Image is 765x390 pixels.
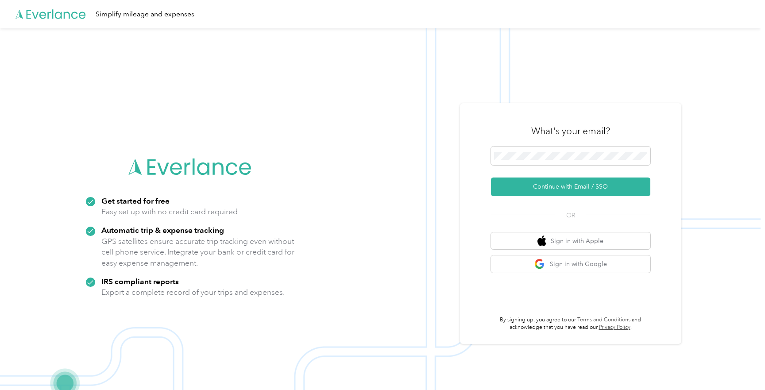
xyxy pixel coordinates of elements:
[555,211,586,220] span: OR
[534,259,545,270] img: google logo
[491,255,650,273] button: google logoSign in with Google
[101,206,238,217] p: Easy set up with no credit card required
[101,196,170,205] strong: Get started for free
[96,9,194,20] div: Simplify mileage and expenses
[101,277,179,286] strong: IRS compliant reports
[101,225,224,235] strong: Automatic trip & expense tracking
[537,236,546,247] img: apple logo
[491,178,650,196] button: Continue with Email / SSO
[715,340,765,390] iframe: Everlance-gr Chat Button Frame
[101,236,295,269] p: GPS satellites ensure accurate trip tracking even without cell phone service. Integrate your bank...
[491,316,650,332] p: By signing up, you agree to our and acknowledge that you have read our .
[491,232,650,250] button: apple logoSign in with Apple
[101,287,285,298] p: Export a complete record of your trips and expenses.
[531,125,610,137] h3: What's your email?
[577,317,630,323] a: Terms and Conditions
[599,324,630,331] a: Privacy Policy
